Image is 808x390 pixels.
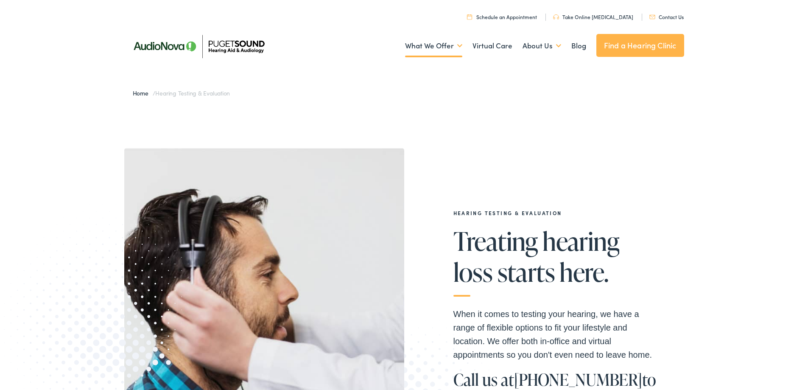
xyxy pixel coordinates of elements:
[133,89,230,97] span: /
[453,227,538,255] span: Treating
[155,89,230,97] span: Hearing Testing & Evaluation
[571,30,586,62] a: Blog
[467,13,537,20] a: Schedule an Appointment
[467,14,472,20] img: utility icon
[649,13,684,20] a: Contact Us
[453,210,657,216] h2: Hearing Testing & Evaluation
[649,15,655,19] img: utility icon
[405,30,462,62] a: What We Offer
[133,89,153,97] a: Home
[559,258,608,286] span: here.
[498,258,555,286] span: starts
[472,30,512,62] a: Virtual Care
[523,30,561,62] a: About Us
[453,258,493,286] span: loss
[453,307,657,362] p: When it comes to testing your hearing, we have a range of flexible options to fit your lifestyle ...
[553,14,559,20] img: utility icon
[553,13,633,20] a: Take Online [MEDICAL_DATA]
[542,227,619,255] span: hearing
[596,34,684,57] a: Find a Hearing Clinic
